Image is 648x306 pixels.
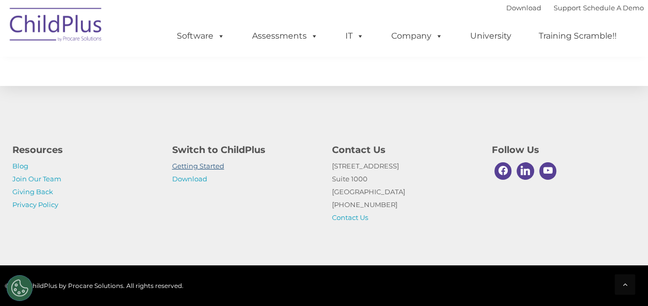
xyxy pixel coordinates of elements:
a: Linkedin [514,160,537,182]
img: ChildPlus by Procare Solutions [5,1,108,52]
button: Cookies Settings [7,275,32,301]
a: Download [506,4,541,12]
a: Download [172,175,207,183]
h4: Resources [12,143,157,157]
h4: Switch to ChildPlus [172,143,317,157]
a: Software [167,26,235,46]
a: Schedule A Demo [583,4,644,12]
a: Assessments [242,26,328,46]
a: Facebook [492,160,514,182]
a: Getting Started [172,162,224,170]
a: Support [554,4,581,12]
a: IT [335,26,374,46]
span: Phone number [143,110,187,118]
h4: Follow Us [492,143,636,157]
h4: Contact Us [332,143,476,157]
a: University [460,26,522,46]
a: Training Scramble!! [528,26,627,46]
a: Blog [12,162,28,170]
span: Last name [143,68,175,76]
a: Giving Back [12,188,53,196]
a: Contact Us [332,213,368,222]
a: Join Our Team [12,175,61,183]
a: Privacy Policy [12,200,58,209]
a: Youtube [537,160,559,182]
span: © 2025 ChildPlus by Procare Solutions. All rights reserved. [5,282,184,290]
p: [STREET_ADDRESS] Suite 1000 [GEOGRAPHIC_DATA] [PHONE_NUMBER] [332,160,476,224]
font: | [506,4,644,12]
a: Company [381,26,453,46]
